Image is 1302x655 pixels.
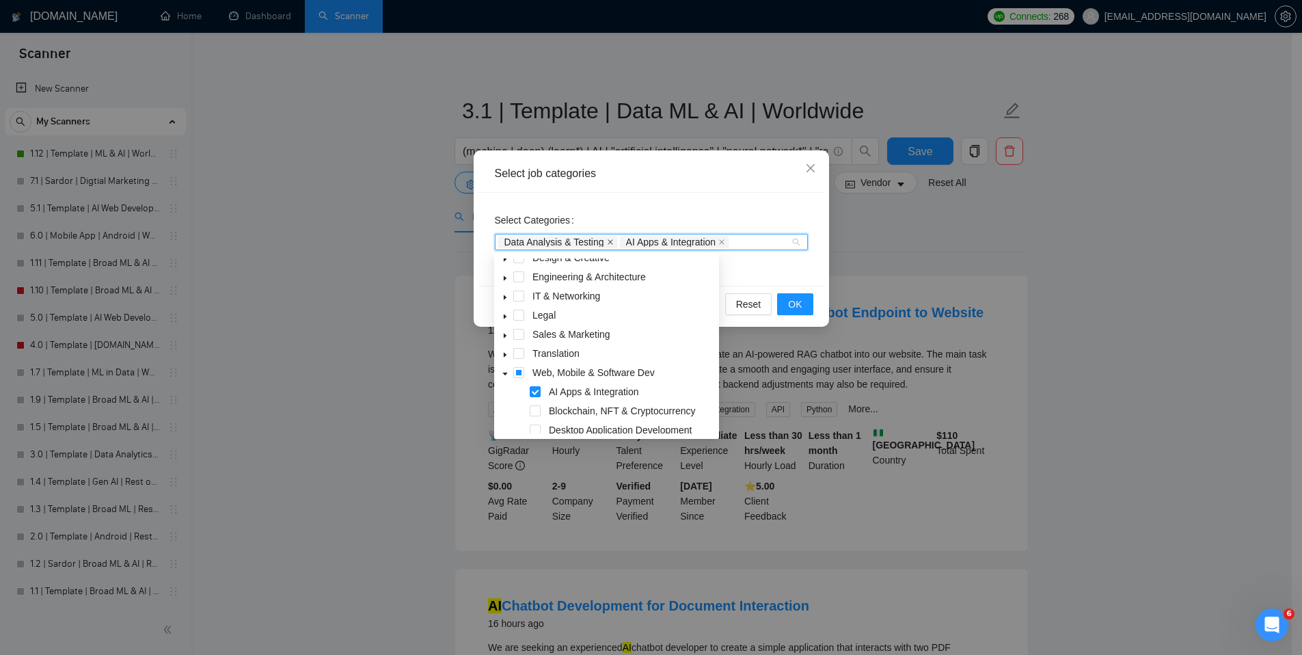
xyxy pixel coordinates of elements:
[805,163,816,174] span: close
[530,326,716,343] span: Sales & Marketing
[549,425,692,436] span: Desktop Application Development
[532,271,646,282] span: Engineering & Architecture
[1256,609,1288,641] iframe: Intercom live chat
[502,351,508,358] span: caret-down
[530,307,716,323] span: Legal
[532,348,580,359] span: Translation
[502,313,508,320] span: caret-down
[498,237,617,248] span: Data Analysis & Testing
[530,345,716,362] span: Translation
[607,239,614,245] span: close
[530,269,716,285] span: Engineering & Architecture
[502,371,508,377] span: caret-down
[532,329,610,340] span: Sales & Marketing
[532,310,556,321] span: Legal
[788,297,802,312] span: OK
[546,422,716,438] span: Desktop Application Development
[1284,609,1294,619] span: 6
[792,150,829,187] button: Close
[725,293,772,315] button: Reset
[626,237,716,247] span: AI Apps & Integration
[736,297,761,312] span: Reset
[532,291,600,302] span: IT & Networking
[546,384,716,400] span: AI Apps & Integration
[502,256,508,263] span: caret-down
[504,237,604,247] span: Data Analysis & Testing
[718,239,725,245] span: close
[549,405,695,416] span: Blockchain, NFT & Cryptocurrency
[530,288,716,304] span: IT & Networking
[502,332,508,339] span: caret-down
[620,237,729,248] span: AI Apps & Integration
[502,294,508,301] span: caret-down
[777,293,813,315] button: OK
[532,367,655,378] span: Web, Mobile & Software Dev
[495,166,808,181] div: Select job categories
[495,209,580,231] label: Select Categories
[549,386,639,397] span: AI Apps & Integration
[502,275,508,282] span: caret-down
[546,403,716,419] span: Blockchain, NFT & Cryptocurrency
[530,364,716,381] span: Web, Mobile & Software Dev
[731,237,734,248] input: Select Categories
